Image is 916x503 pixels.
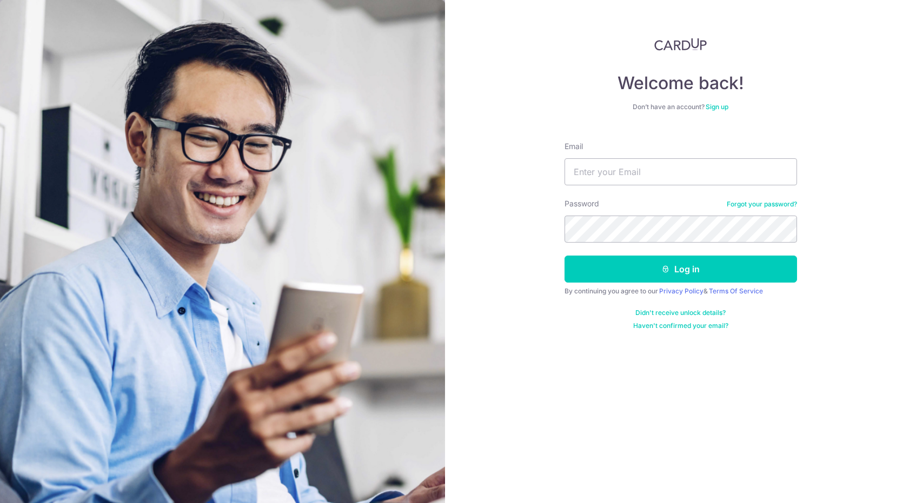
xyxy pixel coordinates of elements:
div: By continuing you agree to our & [565,287,797,296]
h4: Welcome back! [565,72,797,94]
label: Password [565,198,599,209]
img: CardUp Logo [654,38,707,51]
button: Log in [565,256,797,283]
a: Sign up [706,103,728,111]
a: Forgot your password? [727,200,797,209]
a: Haven't confirmed your email? [633,321,728,330]
a: Didn't receive unlock details? [635,308,726,317]
a: Privacy Policy [659,287,703,295]
label: Email [565,141,583,152]
a: Terms Of Service [709,287,763,295]
div: Don’t have an account? [565,103,797,111]
input: Enter your Email [565,158,797,185]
